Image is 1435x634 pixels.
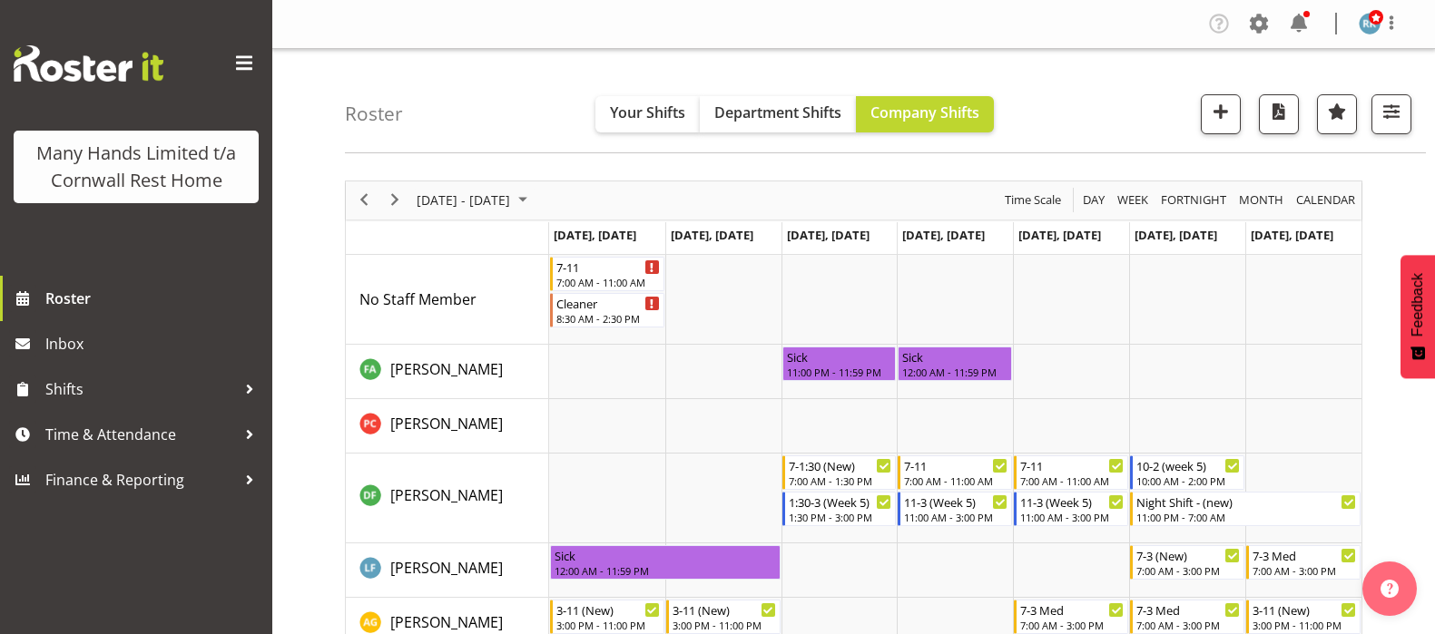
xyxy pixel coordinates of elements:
[904,493,1007,511] div: 11-3 (Week 5)
[898,492,1012,526] div: Fairbrother, Deborah"s event - 11-3 (Week 5) Begin From Thursday, August 7, 2025 at 11:00:00 AM G...
[1014,455,1128,490] div: Fairbrother, Deborah"s event - 7-11 Begin From Friday, August 8, 2025 at 7:00:00 AM GMT+12:00 End...
[550,600,664,634] div: Galvez, Angeline"s event - 3-11 (New) Begin From Monday, August 4, 2025 at 3:00:00 PM GMT+12:00 E...
[1115,189,1152,211] button: Timeline Week
[789,493,892,511] div: 1:30-3 (Week 5)
[550,257,664,291] div: No Staff Member"s event - 7-11 Begin From Monday, August 4, 2025 at 7:00:00 AM GMT+12:00 Ends At ...
[1020,510,1124,524] div: 11:00 AM - 3:00 PM
[1136,473,1240,488] div: 10:00 AM - 2:00 PM
[1246,600,1361,634] div: Galvez, Angeline"s event - 3-11 (New) Begin From Sunday, August 10, 2025 at 3:00:00 PM GMT+12:00 ...
[349,181,379,219] div: previous period
[556,311,660,326] div: 8:30 AM - 2:30 PM
[346,255,549,345] td: No Staff Member resource
[787,227,870,243] span: [DATE], [DATE]
[390,485,503,505] span: [PERSON_NAME]
[782,455,897,490] div: Fairbrother, Deborah"s event - 7-1:30 (New) Begin From Wednesday, August 6, 2025 at 7:00:00 AM GM...
[1236,189,1287,211] button: Timeline Month
[1136,510,1356,524] div: 11:00 PM - 7:00 AM
[595,96,700,132] button: Your Shifts
[1246,545,1361,580] div: Flynn, Leeane"s event - 7-3 Med Begin From Sunday, August 10, 2025 at 7:00:00 AM GMT+12:00 Ends A...
[45,421,236,448] span: Time & Attendance
[346,543,549,598] td: Flynn, Leeane resource
[390,484,503,506] a: [PERSON_NAME]
[1253,618,1356,632] div: 3:00 PM - 11:00 PM
[856,96,994,132] button: Company Shifts
[1237,189,1285,211] span: Month
[1136,493,1356,511] div: Night Shift - (new)
[787,365,892,379] div: 11:00 PM - 11:59 PM
[45,330,263,357] span: Inbox
[555,563,776,578] div: 12:00 AM - 11:59 PM
[1317,94,1357,134] button: Highlight an important date within the roster.
[45,466,236,493] span: Finance & Reporting
[45,285,263,312] span: Roster
[714,102,841,122] span: Department Shifts
[556,294,660,312] div: Cleaner
[1002,189,1065,211] button: Time Scale
[1259,94,1299,134] button: Download a PDF of the roster according to the set date range.
[870,102,979,122] span: Company Shifts
[390,558,503,578] span: [PERSON_NAME]
[383,189,408,211] button: Next
[1020,600,1124,619] div: 7-3 Med
[1130,545,1244,580] div: Flynn, Leeane"s event - 7-3 (New) Begin From Saturday, August 9, 2025 at 7:00:00 AM GMT+12:00 End...
[1116,189,1150,211] span: Week
[904,473,1007,488] div: 7:00 AM - 11:00 AM
[1401,255,1435,378] button: Feedback - Show survey
[1130,455,1244,490] div: Fairbrother, Deborah"s event - 10-2 (week 5) Begin From Saturday, August 9, 2025 at 10:00:00 AM G...
[1130,492,1361,526] div: Fairbrother, Deborah"s event - Night Shift - (new) Begin From Saturday, August 9, 2025 at 11:00:0...
[345,103,403,124] h4: Roster
[1130,600,1244,634] div: Galvez, Angeline"s event - 7-3 Med Begin From Saturday, August 9, 2025 at 7:00:00 AM GMT+12:00 En...
[789,510,892,524] div: 1:30 PM - 3:00 PM
[673,600,776,619] div: 3-11 (New)
[1158,189,1230,211] button: Fortnight
[1371,94,1411,134] button: Filter Shifts
[782,492,897,526] div: Fairbrother, Deborah"s event - 1:30-3 (Week 5) Begin From Wednesday, August 6, 2025 at 1:30:00 PM...
[1018,227,1101,243] span: [DATE], [DATE]
[556,258,660,276] div: 7-11
[1251,227,1333,243] span: [DATE], [DATE]
[32,140,241,194] div: Many Hands Limited t/a Cornwall Rest Home
[556,275,660,289] div: 7:00 AM - 11:00 AM
[346,454,549,543] td: Fairbrother, Deborah resource
[1020,473,1124,488] div: 7:00 AM - 11:00 AM
[1020,618,1124,632] div: 7:00 AM - 3:00 PM
[556,618,660,632] div: 3:00 PM - 11:00 PM
[1014,600,1128,634] div: Galvez, Angeline"s event - 7-3 Med Begin From Friday, August 8, 2025 at 7:00:00 AM GMT+12:00 Ends...
[555,546,776,564] div: Sick
[390,557,503,579] a: [PERSON_NAME]
[898,346,1012,381] div: Adams, Fran"s event - Sick Begin From Thursday, August 7, 2025 at 12:00:00 AM GMT+12:00 Ends At T...
[1136,546,1240,564] div: 7-3 (New)
[550,545,781,580] div: Flynn, Leeane"s event - Sick Begin From Monday, August 4, 2025 at 12:00:00 AM GMT+12:00 Ends At T...
[1201,94,1241,134] button: Add a new shift
[1253,600,1356,619] div: 3-11 (New)
[415,189,512,211] span: [DATE] - [DATE]
[390,358,503,380] a: [PERSON_NAME]
[1136,456,1240,474] div: 10-2 (week 5)
[1410,273,1426,337] span: Feedback
[1135,227,1217,243] span: [DATE], [DATE]
[610,102,685,122] span: Your Shifts
[346,399,549,454] td: Chand, Pretika resource
[789,473,892,488] div: 7:00 AM - 1:30 PM
[1136,618,1240,632] div: 7:00 AM - 3:00 PM
[1080,189,1108,211] button: Timeline Day
[787,347,892,366] div: Sick
[352,189,377,211] button: Previous
[359,289,477,309] span: No Staff Member
[904,510,1007,524] div: 11:00 AM - 3:00 PM
[789,456,892,474] div: 7-1:30 (New)
[1020,456,1124,474] div: 7-11
[902,347,1007,366] div: Sick
[346,345,549,399] td: Adams, Fran resource
[1253,563,1356,578] div: 7:00 AM - 3:00 PM
[556,600,660,619] div: 3-11 (New)
[390,611,503,633] a: [PERSON_NAME]
[700,96,856,132] button: Department Shifts
[390,413,503,434] a: [PERSON_NAME]
[1293,189,1359,211] button: Month
[1253,546,1356,564] div: 7-3 Med
[904,456,1007,474] div: 7-11
[1359,13,1381,34] img: reece-rhind280.jpg
[1136,600,1240,619] div: 7-3 Med
[902,365,1007,379] div: 12:00 AM - 11:59 PM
